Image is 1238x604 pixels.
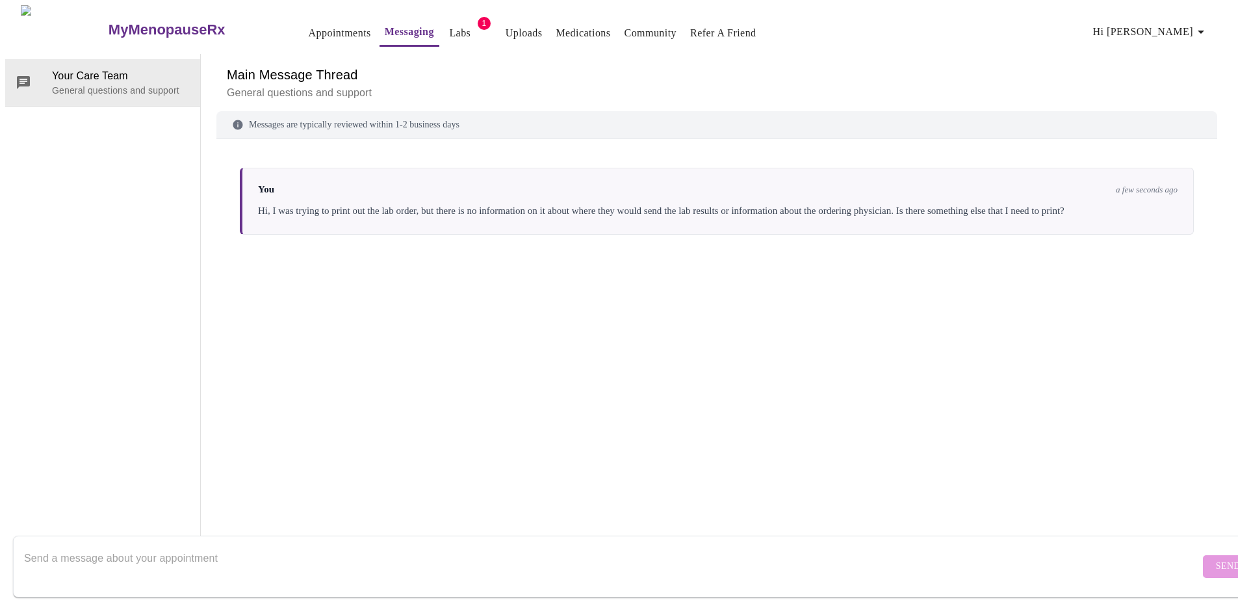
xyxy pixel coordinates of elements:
button: Uploads [500,20,548,46]
div: Your Care TeamGeneral questions and support [5,59,200,106]
span: You [258,184,274,195]
h3: MyMenopauseRx [109,21,226,38]
a: Refer a Friend [690,24,756,42]
div: Messages are typically reviewed within 1-2 business days [216,111,1217,139]
span: a few seconds ago [1116,185,1178,195]
a: Appointments [309,24,371,42]
button: Medications [550,20,615,46]
h6: Main Message Thread [227,64,1207,85]
a: Labs [449,24,471,42]
button: Appointments [303,20,376,46]
span: Hi [PERSON_NAME] [1093,23,1209,41]
button: Community [619,20,682,46]
span: 1 [478,17,491,30]
button: Messaging [380,19,439,47]
div: Hi, I was trying to print out the lab order, but there is no information on it about where they w... [258,203,1178,218]
p: General questions and support [52,84,190,97]
p: General questions and support [227,85,1207,101]
button: Labs [439,20,481,46]
a: Medications [556,24,610,42]
img: MyMenopauseRx Logo [21,5,107,54]
button: Refer a Friend [685,20,762,46]
textarea: Send a message about your appointment [24,545,1200,587]
a: Community [625,24,677,42]
button: Hi [PERSON_NAME] [1088,19,1214,45]
span: Your Care Team [52,68,190,84]
a: MyMenopauseRx [107,7,277,53]
a: Uploads [506,24,543,42]
a: Messaging [385,23,434,41]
